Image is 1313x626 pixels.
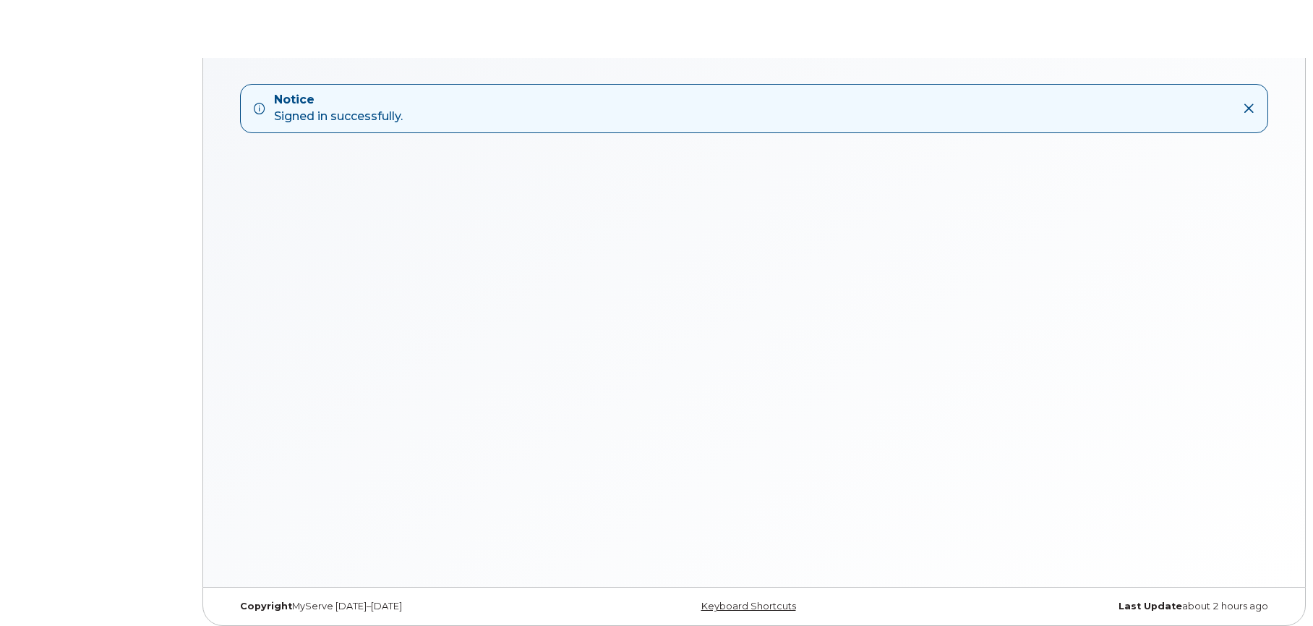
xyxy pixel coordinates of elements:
[274,92,403,125] div: Signed in successfully.
[240,601,292,612] strong: Copyright
[1119,601,1182,612] strong: Last Update
[229,601,579,612] div: MyServe [DATE]–[DATE]
[701,601,796,612] a: Keyboard Shortcuts
[929,601,1279,612] div: about 2 hours ago
[274,92,403,109] strong: Notice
